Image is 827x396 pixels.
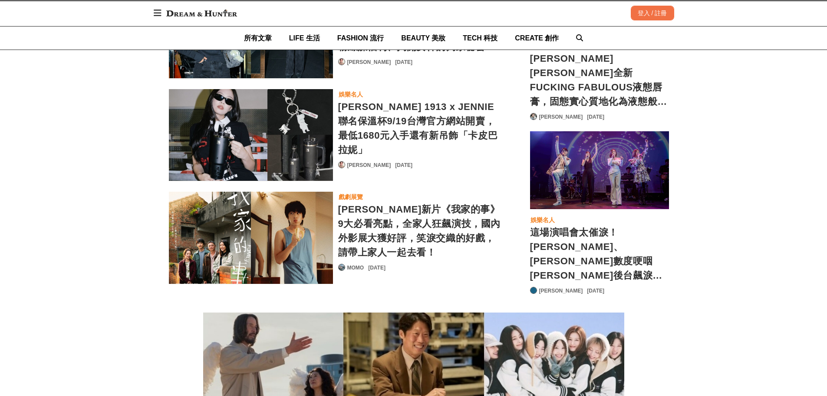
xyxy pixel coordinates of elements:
a: BEAUTY 美妝 [401,27,445,50]
div: [DATE] [395,161,412,169]
a: Avatar [338,264,345,271]
a: [PERSON_NAME] [539,287,583,295]
div: [DATE] [587,287,604,295]
a: Avatar [338,161,345,168]
a: 戲劇展覽 [338,192,363,202]
a: 娛樂名人 [530,215,555,225]
span: FASHION 流行 [337,34,384,42]
span: LIFE 生活 [289,34,320,42]
span: BEAUTY 美妝 [401,34,445,42]
a: [PERSON_NAME] 1913 x JENNIE聯名保溫杯9/19台灣官方網站開賣，最低1680元入手還有新吊飾「卡皮巴拉妮」 [338,100,502,157]
img: Avatar [530,113,537,120]
img: Avatar [530,287,537,293]
span: TECH 科技 [463,34,498,42]
img: Dream & Hunter [162,5,241,21]
div: 登入 / 註冊 [631,6,674,20]
a: [PERSON_NAME] [539,113,583,121]
a: [PERSON_NAME] [PERSON_NAME]全新FUCKING FABULOUS液態唇膏，固態實心質地化為液態般的流暢觸感，帶來絲滑貼膚的奢華體驗 [530,51,669,109]
a: FASHION 流行 [337,27,384,50]
a: Stanley 1913 x JENNIE聯名保溫杯9/19台灣官方網站開賣，最低1680元入手還有新吊飾「卡皮巴拉妮」 [169,89,333,182]
img: Avatar [339,59,345,65]
a: Avatar [530,113,537,120]
img: Avatar [339,264,345,270]
a: 這場演唱會太催淚！[PERSON_NAME]、[PERSON_NAME]數度哽咽 [PERSON_NAME]後台飆淚。[PERSON_NAME]白色褲裝勁歌熱舞相約明年「巨續」 [530,225,669,283]
a: [PERSON_NAME] [347,58,391,66]
div: [DATE] [395,58,412,66]
a: 曾敬驊新片《我家的事》9大必看亮點，全家人狂飆演技，國內外影展大獲好評，笑淚交織的好戲，請帶上家人一起去看！ [169,192,333,284]
a: Avatar [530,287,537,294]
a: 這場演唱會太催淚！陳謙文、方馨數度哽咽 簡沛恩後台飆淚。陳美鳳白色褲裝勁歌熱舞相約明年「巨續」 [530,131,669,210]
a: TECH 科技 [463,27,498,50]
span: 所有文章 [244,34,272,42]
a: 所有文章 [244,27,272,50]
a: LIFE 生活 [289,27,320,50]
a: 娛樂名人 [338,89,363,100]
div: 娛樂名人 [339,90,363,99]
a: CREATE 創作 [515,27,559,50]
a: MOMO [347,264,364,272]
a: Avatar [338,58,345,65]
img: Avatar [339,162,345,168]
a: [PERSON_NAME] [347,161,391,169]
a: [PERSON_NAME]新片《我家的事》9大必看亮點，全家人狂飆演技，國內外影展大獲好評，笑淚交織的好戲，請帶上家人一起去看！ [338,202,502,260]
div: 娛樂名人 [530,215,555,225]
div: [DATE] [587,113,604,121]
span: CREATE 創作 [515,34,559,42]
div: 戲劇展覽 [339,192,363,202]
div: [DATE] [368,264,385,272]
